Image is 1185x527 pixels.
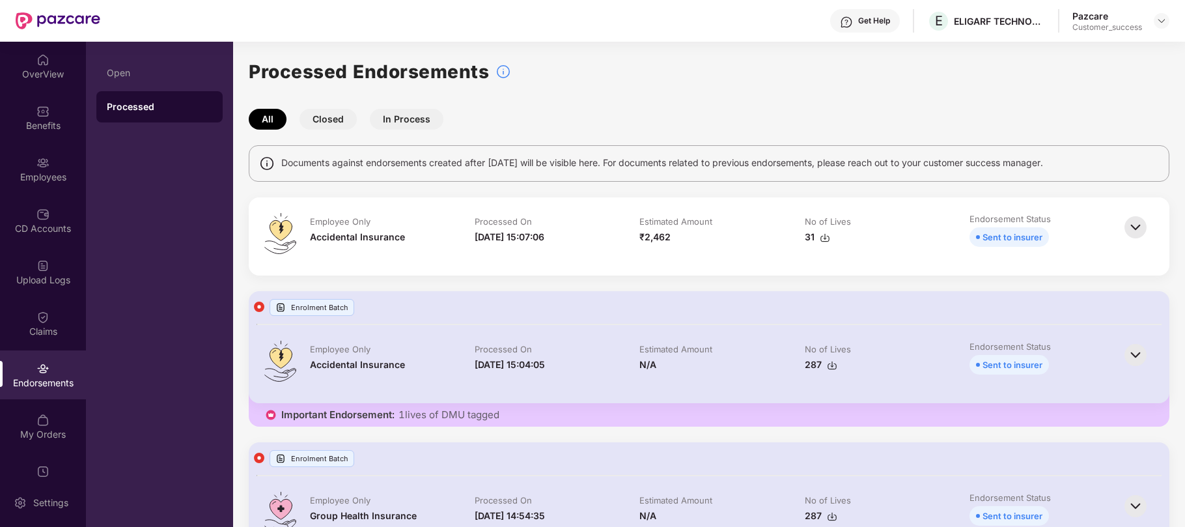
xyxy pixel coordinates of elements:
div: Customer_success [1072,22,1142,33]
div: Accidental Insurance [310,230,405,244]
div: Processed On [475,216,532,227]
div: Accidental Insurance [310,358,405,372]
img: New Pazcare Logo [16,12,100,29]
div: [DATE] 15:04:05 [475,358,545,372]
div: Open [107,68,212,78]
span: Important Endorsement: [281,408,395,421]
img: svg+xml;base64,PHN2ZyBpZD0iQmVuZWZpdHMiIHhtbG5zPSJodHRwOi8vd3d3LnczLm9yZy8yMDAwL3N2ZyIgd2lkdGg9Ij... [36,105,49,118]
span: E [935,13,943,29]
div: Sent to insurer [983,358,1042,372]
img: svg+xml;base64,PHN2ZyB4bWxucz0iaHR0cDovL3d3dy53My5vcmcvMjAwMC9zdmciIHdpZHRoPSI0OS4zMiIgaGVpZ2h0PS... [264,213,296,254]
div: Sent to insurer [983,230,1042,244]
img: svg+xml;base64,PHN2ZyBpZD0iQmFjay0zMngzMiIgeG1sbnM9Imh0dHA6Ly93d3cudzMub3JnLzIwMDAvc3ZnIiB3aWR0aD... [1121,341,1150,369]
div: Estimated Amount [639,343,712,355]
button: Closed [300,109,357,130]
img: svg+xml;base64,PHN2ZyBpZD0iRHJvcGRvd24tMzJ4MzIiIHhtbG5zPSJodHRwOi8vd3d3LnczLm9yZy8yMDAwL3N2ZyIgd2... [1156,16,1167,26]
div: 31 [805,230,830,244]
div: Sent to insurer [983,509,1042,523]
img: svg+xml;base64,PHN2ZyBpZD0iSW5mb18tXzMyeDMyIiBkYXRhLW5hbWU9IkluZm8gLSAzMngzMiIgeG1sbnM9Imh0dHA6Ly... [495,64,511,79]
div: Processed [107,100,212,113]
div: Enrolment Batch [270,450,354,467]
img: svg+xml;base64,PHN2ZyB4bWxucz0iaHR0cDovL3d3dy53My5vcmcvMjAwMC9zdmciIHdpZHRoPSIxMiIgaGVpZ2h0PSIxMi... [254,302,264,312]
img: icon [264,408,277,421]
div: Processed On [475,494,532,506]
img: svg+xml;base64,PHN2ZyBpZD0iQmFjay0zMngzMiIgeG1sbnM9Imh0dHA6Ly93d3cudzMub3JnLzIwMDAvc3ZnIiB3aWR0aD... [1121,492,1150,520]
img: svg+xml;base64,PHN2ZyBpZD0iVXBsb2FkX0xvZ3MiIGRhdGEtbmFtZT0iVXBsb2FkIExvZ3MiIHhtbG5zPSJodHRwOi8vd3... [36,259,49,272]
img: svg+xml;base64,PHN2ZyB4bWxucz0iaHR0cDovL3d3dy53My5vcmcvMjAwMC9zdmciIHdpZHRoPSIxMiIgaGVpZ2h0PSIxMi... [254,453,264,463]
div: 287 [805,509,837,523]
div: Employee Only [310,343,370,355]
div: Settings [29,496,72,509]
h1: Processed Endorsements [249,57,489,86]
div: No of Lives [805,494,851,506]
img: svg+xml;base64,PHN2ZyBpZD0iVXBsb2FkX0xvZ3MiIGRhdGEtbmFtZT0iVXBsb2FkIExvZ3MiIHhtbG5zPSJodHRwOi8vd3... [275,302,286,313]
button: All [249,109,286,130]
img: svg+xml;base64,PHN2ZyBpZD0iSGVscC0zMngzMiIgeG1sbnM9Imh0dHA6Ly93d3cudzMub3JnLzIwMDAvc3ZnIiB3aWR0aD... [840,16,853,29]
div: No of Lives [805,216,851,227]
div: Endorsement Status [969,213,1051,225]
div: Processed On [475,343,532,355]
div: Get Help [858,16,890,26]
img: svg+xml;base64,PHN2ZyBpZD0iVXBkYXRlZCIgeG1sbnM9Imh0dHA6Ly93d3cudzMub3JnLzIwMDAvc3ZnIiB3aWR0aD0iMj... [36,465,49,478]
img: svg+xml;base64,PHN2ZyBpZD0iU2V0dGluZy0yMHgyMCIgeG1sbnM9Imh0dHA6Ly93d3cudzMub3JnLzIwMDAvc3ZnIiB3aW... [14,496,27,509]
div: Pazcare [1072,10,1142,22]
img: svg+xml;base64,PHN2ZyBpZD0iQ0RfQWNjb3VudHMiIGRhdGEtbmFtZT0iQ0QgQWNjb3VudHMiIHhtbG5zPSJodHRwOi8vd3... [36,208,49,221]
div: Group Health Insurance [310,509,417,523]
img: svg+xml;base64,PHN2ZyBpZD0iRG93bmxvYWQtMzJ4MzIiIHhtbG5zPSJodHRwOi8vd3d3LnczLm9yZy8yMDAwL3N2ZyIgd2... [827,360,837,371]
div: [DATE] 15:07:06 [475,230,544,244]
div: Enrolment Batch [270,299,354,316]
img: svg+xml;base64,PHN2ZyB4bWxucz0iaHR0cDovL3d3dy53My5vcmcvMjAwMC9zdmciIHdpZHRoPSI0OS4zMiIgaGVpZ2h0PS... [264,341,296,382]
div: Endorsement Status [969,341,1051,352]
button: In Process [370,109,443,130]
img: svg+xml;base64,PHN2ZyBpZD0iRG93bmxvYWQtMzJ4MzIiIHhtbG5zPSJodHRwOi8vd3d3LnczLm9yZy8yMDAwL3N2ZyIgd2... [820,233,830,243]
div: Endorsement Status [969,492,1051,504]
img: svg+xml;base64,PHN2ZyBpZD0iQmFjay0zMngzMiIgeG1sbnM9Imh0dHA6Ly93d3cudzMub3JnLzIwMDAvc3ZnIiB3aWR0aD... [1121,213,1150,242]
span: 1 lives of DMU tagged [398,408,499,421]
div: ₹2,462 [639,230,671,244]
div: Estimated Amount [639,216,712,227]
img: svg+xml;base64,PHN2ZyBpZD0iRW1wbG95ZWVzIiB4bWxucz0iaHR0cDovL3d3dy53My5vcmcvMjAwMC9zdmciIHdpZHRoPS... [36,156,49,169]
div: ELIGARF TECHNOLOGIES PRIVATE LIMITED [954,15,1045,27]
img: svg+xml;base64,PHN2ZyBpZD0iSG9tZSIgeG1sbnM9Imh0dHA6Ly93d3cudzMub3JnLzIwMDAvc3ZnIiB3aWR0aD0iMjAiIG... [36,53,49,66]
img: svg+xml;base64,PHN2ZyBpZD0iVXBsb2FkX0xvZ3MiIGRhdGEtbmFtZT0iVXBsb2FkIExvZ3MiIHhtbG5zPSJodHRwOi8vd3... [275,453,286,464]
div: No of Lives [805,343,851,355]
img: svg+xml;base64,PHN2ZyBpZD0iQ2xhaW0iIHhtbG5zPSJodHRwOi8vd3d3LnczLm9yZy8yMDAwL3N2ZyIgd2lkdGg9IjIwIi... [36,311,49,324]
div: [DATE] 14:54:35 [475,509,545,523]
div: Estimated Amount [639,494,712,506]
img: svg+xml;base64,PHN2ZyBpZD0iSW5mbyIgeG1sbnM9Imh0dHA6Ly93d3cudzMub3JnLzIwMDAvc3ZnIiB3aWR0aD0iMTQiIG... [259,156,275,171]
img: svg+xml;base64,PHN2ZyBpZD0iRW5kb3JzZW1lbnRzIiB4bWxucz0iaHR0cDovL3d3dy53My5vcmcvMjAwMC9zdmciIHdpZH... [36,362,49,375]
div: 287 [805,358,837,372]
img: svg+xml;base64,PHN2ZyBpZD0iTXlfT3JkZXJzIiBkYXRhLW5hbWU9Ik15IE9yZGVycyIgeG1sbnM9Imh0dHA6Ly93d3cudz... [36,414,49,427]
div: N/A [639,509,656,523]
div: Employee Only [310,494,370,506]
div: N/A [639,358,656,372]
span: Documents against endorsements created after [DATE] will be visible here. For documents related t... [281,156,1043,170]
img: svg+xml;base64,PHN2ZyBpZD0iRG93bmxvYWQtMzJ4MzIiIHhtbG5zPSJodHRwOi8vd3d3LnczLm9yZy8yMDAwL3N2ZyIgd2... [827,511,837,522]
div: Employee Only [310,216,370,227]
